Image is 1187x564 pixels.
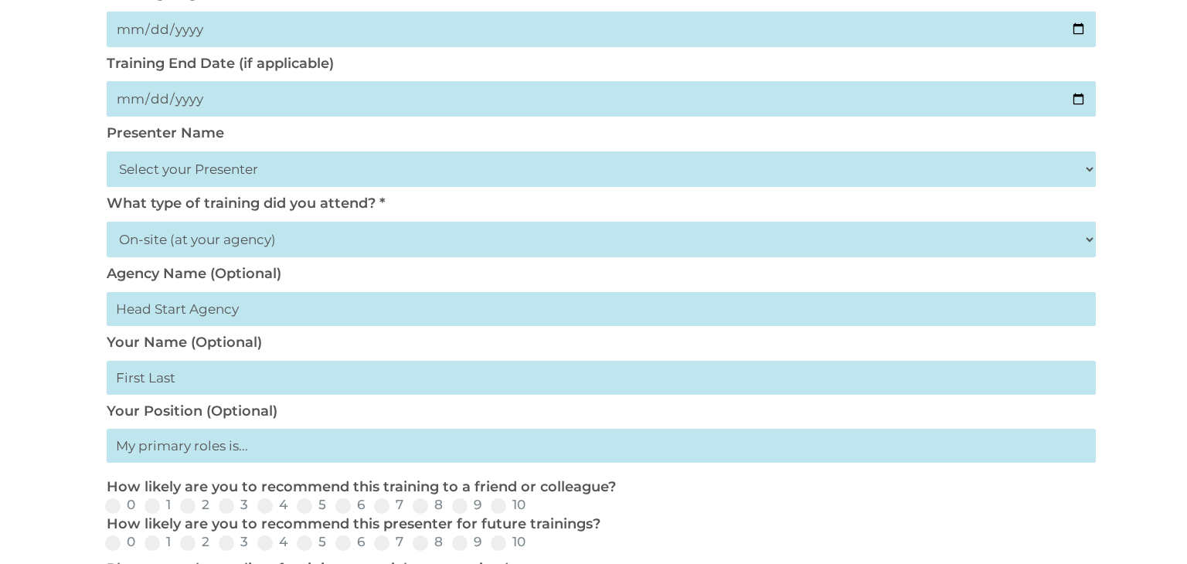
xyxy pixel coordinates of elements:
label: 1 [145,498,171,511]
label: 8 [413,498,443,511]
label: 6 [335,535,365,549]
label: 3 [219,498,248,511]
label: 5 [297,498,326,511]
p: How likely are you to recommend this presenter for future trainings? [107,515,1088,534]
label: 7 [374,498,403,511]
label: 9 [452,498,481,511]
label: 7 [374,535,403,549]
label: 2 [180,535,209,549]
label: 4 [257,498,287,511]
label: 0 [105,535,135,549]
label: 2 [180,498,209,511]
input: First Last [107,361,1096,395]
label: 10 [491,535,525,549]
label: 1 [145,535,171,549]
label: 9 [452,535,481,549]
label: 5 [297,535,326,549]
label: 10 [491,498,525,511]
label: 4 [257,535,287,549]
label: 8 [413,535,443,549]
label: Training End Date (if applicable) [107,55,334,72]
label: Your Name (Optional) [107,334,262,351]
label: Agency Name (Optional) [107,265,281,282]
input: Head Start Agency [107,292,1096,326]
label: Presenter Name [107,124,224,141]
label: Your Position (Optional) [107,403,277,420]
label: 0 [105,498,135,511]
label: What type of training did you attend? * [107,195,385,212]
label: 6 [335,498,365,511]
label: 3 [219,535,248,549]
p: How likely are you to recommend this training to a friend or colleague? [107,478,1088,497]
input: My primary roles is... [107,429,1096,463]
